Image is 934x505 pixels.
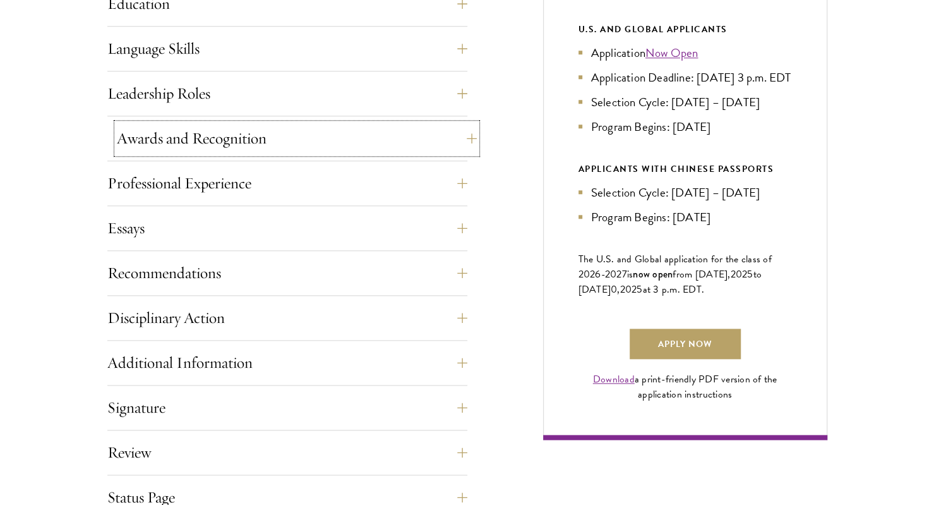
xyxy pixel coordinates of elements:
[578,44,792,62] li: Application
[730,267,747,282] span: 202
[117,123,477,154] button: Awards and Recognition
[630,329,741,359] a: Apply Now
[637,282,642,297] span: 5
[107,437,467,468] button: Review
[620,282,637,297] span: 202
[643,282,705,297] span: at 3 p.m. EDT.
[578,93,792,111] li: Selection Cycle: [DATE] – [DATE]
[593,372,635,387] a: Download
[633,267,673,281] span: now open
[107,78,467,109] button: Leadership Roles
[107,213,467,243] button: Essays
[617,282,620,297] span: ,
[595,267,601,282] span: 6
[578,68,792,87] li: Application Deadline: [DATE] 3 p.m. EDT
[747,267,753,282] span: 5
[107,303,467,333] button: Disciplinary Action
[578,252,772,282] span: The U.S. and Global application for the class of 202
[107,258,467,288] button: Recommendations
[578,267,762,297] span: to [DATE]
[578,21,792,37] div: U.S. and Global Applicants
[578,118,792,136] li: Program Begins: [DATE]
[578,372,792,402] div: a print-friendly PDF version of the application instructions
[107,348,467,378] button: Additional Information
[107,392,467,423] button: Signature
[578,208,792,226] li: Program Begins: [DATE]
[645,44,698,62] a: Now Open
[578,161,792,177] div: APPLICANTS WITH CHINESE PASSPORTS
[673,267,730,282] span: from [DATE],
[107,33,467,64] button: Language Skills
[627,267,633,282] span: is
[622,267,627,282] span: 7
[578,183,792,202] li: Selection Cycle: [DATE] – [DATE]
[107,168,467,198] button: Professional Experience
[601,267,622,282] span: -202
[611,282,617,297] span: 0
